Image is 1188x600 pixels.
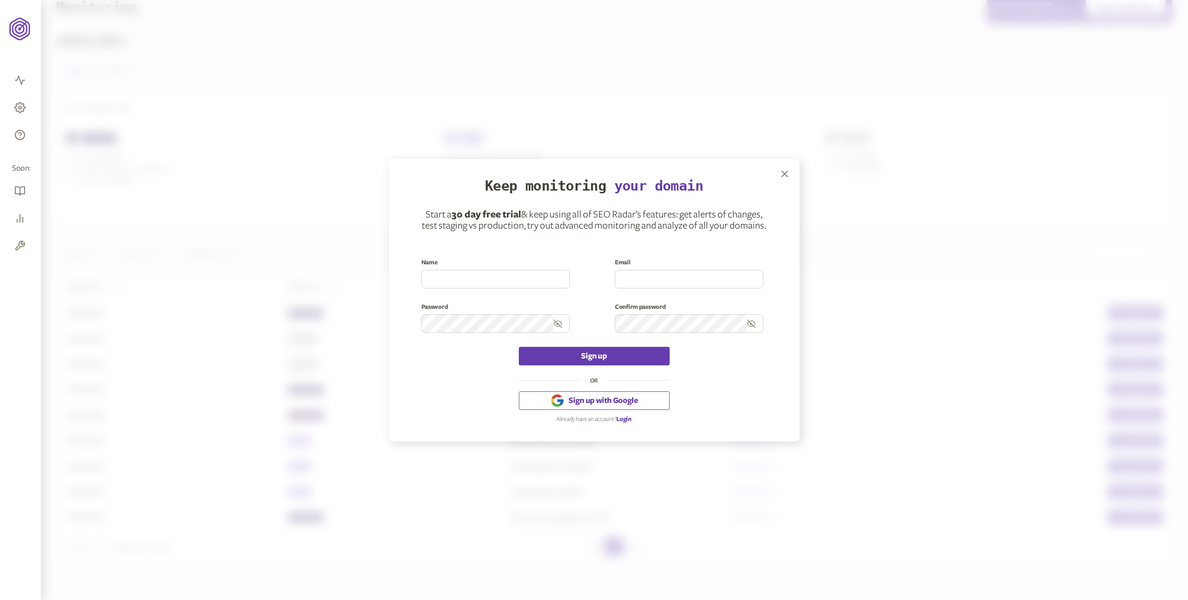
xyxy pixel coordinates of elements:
[581,377,607,384] legend: OR
[614,178,703,194] span: your domain
[568,395,638,406] span: Sign up with Google
[421,178,767,194] h2: Keep monitoring
[615,259,767,266] label: Email
[421,259,574,266] label: Name
[421,415,767,423] p: Already have an account?
[519,347,670,365] button: Sign up
[616,416,632,422] a: Login
[421,303,574,311] label: Password
[519,391,670,410] button: Sign up with Google
[615,303,767,311] label: Confirm password
[452,209,521,219] span: 30 day free trial
[421,209,767,231] p: Start a & keep using all of SEO Radar’s features: get alerts of changes, test staging vs producti...
[12,163,29,174] span: Soon:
